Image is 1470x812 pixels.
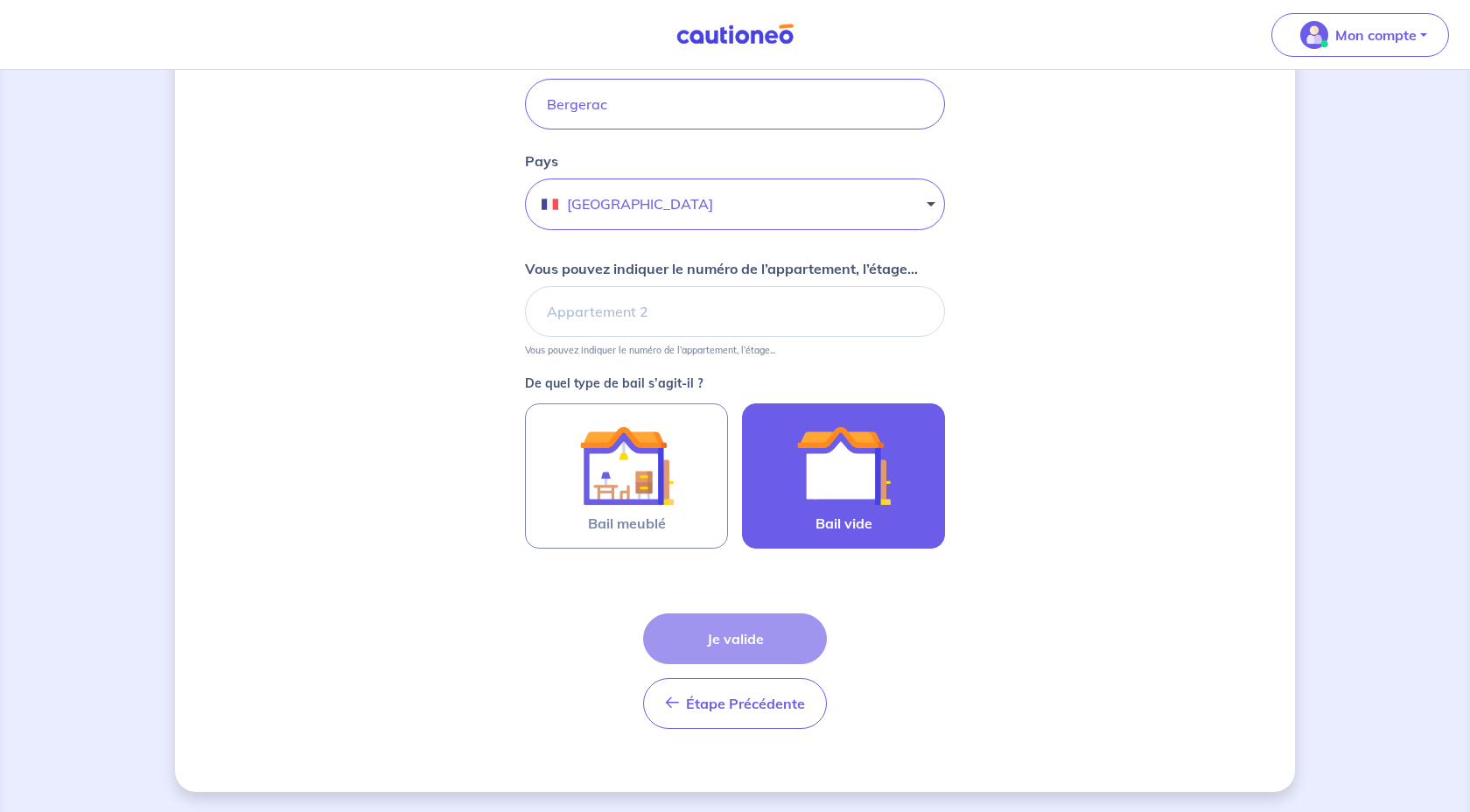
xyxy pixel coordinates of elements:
[669,24,801,45] img: Cautioneo
[1271,13,1449,57] button: illu_account_valid_menu.svgMon compte
[525,377,945,389] p: De quel type de bail s’agit-il ?
[525,178,945,230] button: [GEOGRAPHIC_DATA]
[1335,24,1417,45] p: Mon compte
[525,344,775,356] p: Vous pouvez indiquer le numéro de l’appartement, l’étage...
[643,678,827,729] button: Étape Précédente
[815,513,872,534] span: Bail vide
[525,258,918,279] p: Vous pouvez indiquer le numéro de l’appartement, l’étage...
[579,418,674,513] img: illu_furnished_lease.svg
[588,513,666,534] span: Bail meublé
[796,418,891,513] img: illu_empty_lease.svg
[1300,21,1328,49] img: illu_account_valid_menu.svg
[525,79,945,129] input: Lille
[686,695,805,712] span: Étape Précédente
[525,286,945,337] input: Appartement 2
[525,150,558,171] label: Pays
